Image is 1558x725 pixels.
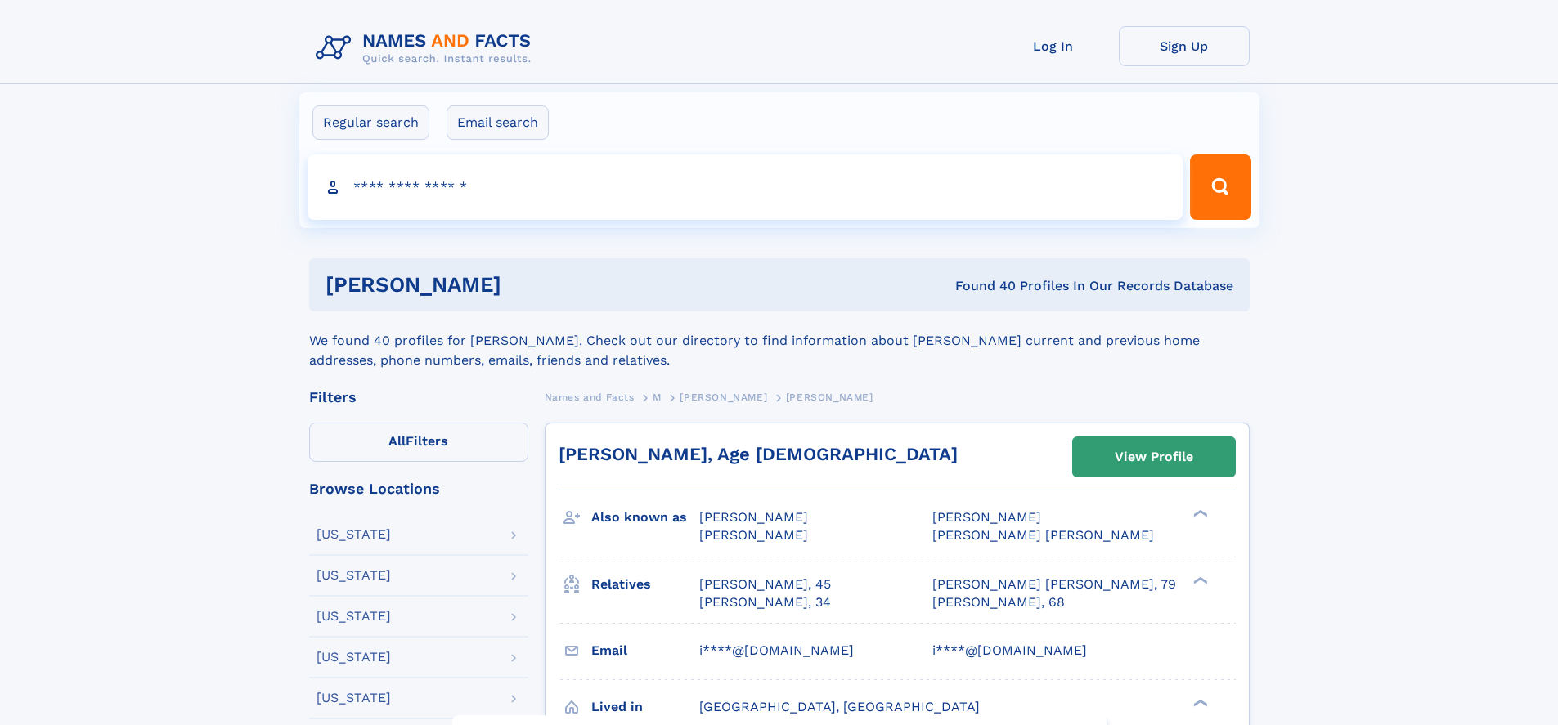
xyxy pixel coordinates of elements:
a: M [653,387,662,407]
a: [PERSON_NAME] [680,387,767,407]
span: [PERSON_NAME] [786,392,873,403]
div: [US_STATE] [317,691,391,705]
div: [US_STATE] [317,610,391,623]
a: Log In [988,26,1119,66]
h3: Email [591,637,699,665]
label: Regular search [312,105,429,140]
div: ❯ [1189,697,1209,708]
a: [PERSON_NAME], Age [DEMOGRAPHIC_DATA] [559,444,958,464]
button: Search Button [1190,154,1250,220]
div: View Profile [1115,438,1193,476]
div: We found 40 profiles for [PERSON_NAME]. Check out our directory to find information about [PERSON... [309,311,1250,370]
div: [US_STATE] [317,651,391,664]
div: Browse Locations [309,481,528,496]
a: View Profile [1073,437,1235,477]
label: Filters [309,423,528,462]
a: Names and Facts [545,387,635,407]
div: [US_STATE] [317,569,391,582]
h3: Relatives [591,571,699,598]
h1: [PERSON_NAME] [326,275,729,295]
label: Email search [447,105,549,140]
div: ❯ [1189,508,1209,519]
span: [PERSON_NAME] [699,527,808,543]
a: [PERSON_NAME], 68 [932,593,1065,611]
span: [PERSON_NAME] [932,509,1041,525]
span: M [653,392,662,403]
div: Found 40 Profiles In Our Records Database [728,277,1233,295]
span: [PERSON_NAME] [680,392,767,403]
a: [PERSON_NAME], 34 [699,593,831,611]
img: Logo Names and Facts [309,26,545,70]
h3: Lived in [591,693,699,721]
span: All [388,433,406,449]
div: Filters [309,390,528,405]
span: [GEOGRAPHIC_DATA], [GEOGRAPHIC_DATA] [699,699,980,714]
a: [PERSON_NAME], 45 [699,575,831,593]
span: [PERSON_NAME] [PERSON_NAME] [932,527,1154,543]
a: [PERSON_NAME] [PERSON_NAME], 79 [932,575,1176,593]
h3: Also known as [591,503,699,531]
input: search input [308,154,1183,220]
a: Sign Up [1119,26,1250,66]
div: [US_STATE] [317,528,391,541]
span: [PERSON_NAME] [699,509,808,525]
div: ❯ [1189,575,1209,585]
